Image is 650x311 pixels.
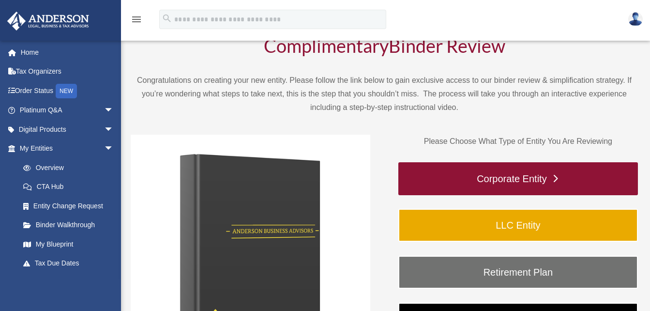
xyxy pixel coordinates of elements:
a: Entity Change Request [14,196,128,216]
img: Anderson Advisors Platinum Portal [4,12,92,31]
a: Order StatusNEW [7,81,128,101]
i: search [162,13,172,24]
p: Please Choose What Type of Entity You Are Reviewing [398,135,638,148]
a: Corporate Entity [398,162,638,195]
a: Retirement Plan [398,256,638,289]
a: Tax Organizers [7,62,128,81]
a: CTA Hub [14,177,128,197]
span: Binder Review [389,34,505,57]
span: arrow_drop_down [104,273,123,293]
a: Tax Due Dates [14,254,128,273]
p: Congratulations on creating your new entity. Please follow the link below to gain exclusive acces... [131,74,638,114]
a: Binder Walkthrough [14,216,123,235]
a: Overview [14,158,128,177]
a: My Entitiesarrow_drop_down [7,139,128,158]
i: menu [131,14,142,25]
a: My [PERSON_NAME] Teamarrow_drop_down [7,273,128,292]
span: Complimentary [264,34,389,57]
a: Home [7,43,128,62]
a: menu [131,17,142,25]
span: arrow_drop_down [104,120,123,140]
span: arrow_drop_down [104,139,123,159]
a: Digital Productsarrow_drop_down [7,120,128,139]
a: LLC Entity [398,209,638,242]
div: NEW [56,84,77,98]
img: User Pic [628,12,643,26]
a: My Blueprint [14,234,128,254]
span: arrow_drop_down [104,101,123,121]
a: Platinum Q&Aarrow_drop_down [7,101,128,120]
